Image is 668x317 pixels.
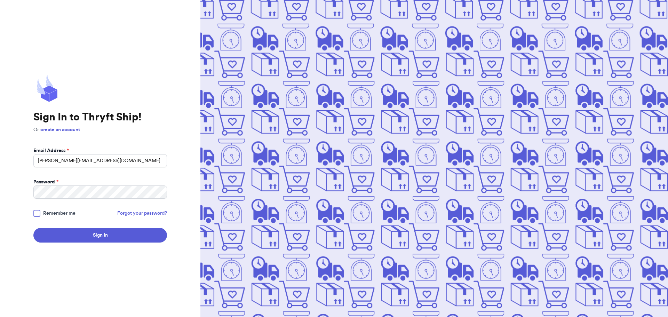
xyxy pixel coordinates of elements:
a: Forgot your password? [117,210,167,217]
button: Sign In [33,228,167,243]
h1: Sign In to Thryft Ship! [33,111,167,124]
label: Email Address [33,147,69,154]
p: Or [33,126,167,133]
a: create an account [40,127,80,132]
label: Password [33,179,58,185]
span: Remember me [43,210,75,217]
